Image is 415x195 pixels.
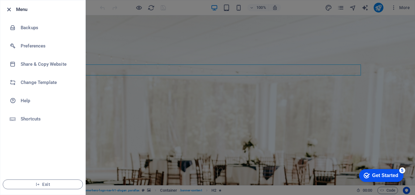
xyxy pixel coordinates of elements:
[21,97,77,104] h6: Help
[21,61,77,68] h6: Share & Copy Website
[5,3,49,16] div: Get Started 5 items remaining, 0% complete
[14,164,22,165] button: 2
[16,6,81,13] h6: Menu
[21,115,77,123] h6: Shortcuts
[21,24,77,31] h6: Backups
[18,7,44,12] div: Get Started
[45,1,51,7] div: 5
[0,92,85,110] a: Help
[21,79,77,86] h6: Change Template
[14,157,22,159] button: 1
[8,182,78,187] span: Exit
[21,42,77,50] h6: Preferences
[3,179,83,189] button: Exit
